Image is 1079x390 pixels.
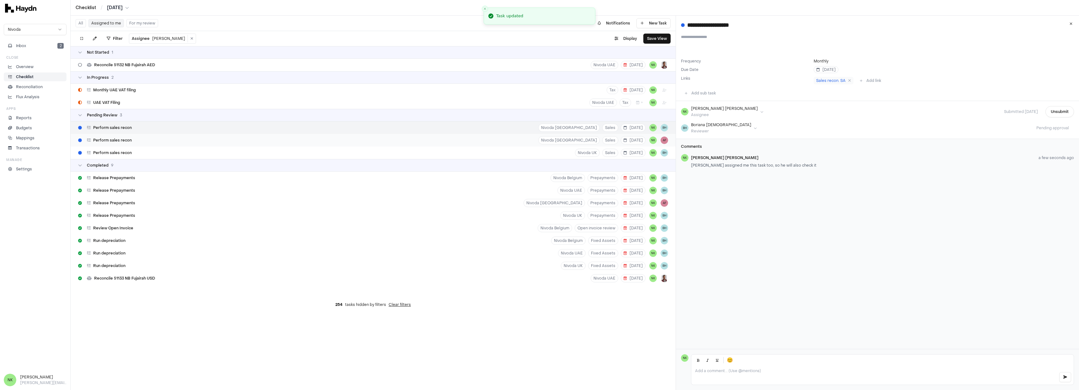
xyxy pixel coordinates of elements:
[691,106,758,111] div: [PERSON_NAME] [PERSON_NAME]
[649,149,657,157] button: NK
[661,187,668,194] button: BH
[621,237,646,245] button: [DATE]
[602,149,618,157] button: Sales
[16,94,40,100] p: Flux Analysis
[681,354,688,362] span: NK
[661,174,668,182] span: BH
[681,154,688,162] span: NK
[624,226,643,231] span: [DATE]
[624,238,643,243] span: [DATE]
[588,237,618,245] button: Fixed Assets
[16,135,35,141] p: Mappings
[621,274,646,282] button: [DATE]
[591,274,618,282] button: Nivoda UAE
[624,200,643,206] span: [DATE]
[4,114,66,122] a: Reports
[4,41,66,50] button: Inbox2
[643,34,671,44] button: Save View
[661,124,668,131] button: BH
[649,275,657,282] button: NK
[107,5,123,11] span: [DATE]
[621,124,646,132] button: [DATE]
[681,76,690,81] label: Links
[87,50,109,55] span: Not Started
[103,34,126,44] button: Filter
[681,67,811,72] label: Due Date
[93,200,135,206] span: Release Prepayments
[588,249,618,257] button: Fixed Assets
[621,249,646,257] button: [DATE]
[624,276,643,281] span: [DATE]
[16,145,40,151] p: Transactions
[634,99,646,107] button: +
[94,276,155,281] span: Reconcile 51133 NB Fujairah USD
[624,175,643,180] span: [DATE]
[93,138,132,143] span: Perform sales recon
[20,380,66,386] p: [PERSON_NAME][EMAIL_ADDRESS][DOMAIN_NAME]
[482,6,488,12] button: Close toast
[93,150,132,155] span: Perform sales recon
[649,124,657,131] button: NK
[389,302,411,307] button: Clear filters
[681,88,720,98] button: Add sub task
[93,100,120,105] span: UAE VAT Filing
[93,125,132,130] span: Perform sales recon
[681,106,763,117] button: NK[PERSON_NAME] [PERSON_NAME]Assignee
[588,262,618,270] button: Fixed Assets
[16,64,34,70] p: Overview
[649,224,657,232] span: NK
[93,88,136,93] span: Monthly UAE VAT filing
[589,99,617,107] button: Nivoda UAE
[649,61,657,69] span: NK
[126,19,158,27] button: For my review
[727,356,733,364] span: 😊
[76,5,129,11] nav: breadcrumb
[624,188,643,193] span: [DATE]
[649,86,657,94] span: NK
[129,35,188,42] button: Assignee[PERSON_NAME]
[4,72,66,81] a: Checklist
[16,74,34,80] p: Checklist
[16,125,32,131] p: Budgets
[649,99,657,106] button: NK
[87,75,109,80] span: In Progress
[93,251,125,256] span: Run depreciation
[587,186,618,195] button: Prepayments
[661,212,668,219] button: BH
[71,297,676,312] div: tasks hidden by filters
[4,165,66,174] a: Settings
[587,199,618,207] button: Prepayments
[681,144,1074,149] h3: Comments
[94,62,155,67] span: Reconcile 51132 NB Fujairah AED
[575,224,618,232] button: Open invoice review
[561,262,586,270] button: Nivoda UK
[88,19,124,27] button: Assigned to me
[661,249,668,257] span: BH
[661,224,668,232] button: BH
[624,213,643,218] span: [DATE]
[661,136,668,144] span: AF
[624,138,643,143] span: [DATE]
[691,129,751,134] div: Reviewer
[681,108,688,115] span: NK
[681,122,757,134] button: BHBoriana [DEMOGRAPHIC_DATA]Reviewer
[538,124,600,132] button: Nivoda [GEOGRAPHIC_DATA]
[120,113,122,118] span: 3
[6,158,22,162] h3: Manage
[649,237,657,244] span: NK
[621,262,646,270] button: [DATE]
[621,86,646,94] button: [DATE]
[636,18,671,28] button: New Task
[726,356,734,365] button: 😊
[691,163,1074,168] p: [PERSON_NAME] assigned me this task too, so he will also check it
[691,112,758,117] div: Assignee
[649,187,657,194] span: NK
[649,199,657,207] button: NK
[649,212,657,219] button: NK
[93,238,125,243] span: Run depreciation
[4,83,66,91] a: Reconciliation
